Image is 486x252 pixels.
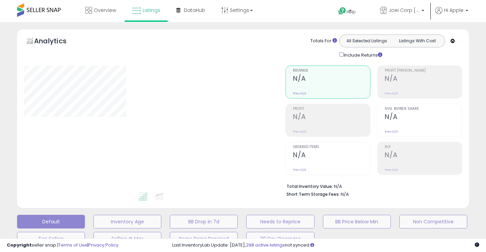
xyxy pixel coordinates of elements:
span: Joei Corp [GEOGRAPHIC_DATA] [389,7,419,14]
a: 298 active listings [246,242,285,248]
a: Terms of Use [58,242,87,248]
span: DataHub [184,7,205,14]
h2: N/A [385,113,462,122]
small: Prev: N/A [293,91,306,95]
small: Prev: N/A [385,130,398,134]
a: Help [333,2,369,22]
span: Profit [PERSON_NAME] [385,69,462,73]
i: Get Help [338,7,347,15]
button: Top Sellers [17,232,85,246]
button: Inventory Age [93,215,161,228]
a: Privacy Policy [88,242,118,248]
button: Non Competitive [399,215,467,228]
button: Listings With Cost [392,36,443,45]
h2: N/A [293,75,370,84]
li: N/A [286,182,457,190]
b: Short Term Storage Fees: [286,191,340,197]
h5: Analytics [34,36,80,47]
span: Revenue [293,69,370,73]
div: seller snap | | [7,242,118,249]
span: Profit [293,107,370,111]
button: BB Drop in 7d [170,215,238,228]
h2: N/A [293,151,370,160]
small: Prev: N/A [293,168,306,172]
strong: Copyright [7,242,32,248]
button: Needs to Reprice [246,215,314,228]
button: Items Being Repriced [170,232,238,246]
small: Prev: N/A [385,168,398,172]
h2: N/A [385,151,462,160]
small: Prev: N/A [293,130,306,134]
i: Click here to read more about un-synced listings. [310,243,314,247]
h2: N/A [293,113,370,122]
div: Totals For [310,38,337,44]
span: Ordered Items [293,145,370,149]
h2: N/A [385,75,462,84]
span: Listings [143,7,160,14]
span: ROI [385,145,462,149]
small: Prev: N/A [385,91,398,95]
div: Include Returns [334,51,391,59]
button: Selling @ Max [93,232,161,246]
span: Hi Apple [444,7,463,14]
span: N/A [341,191,349,197]
span: Help [347,9,356,15]
button: All Selected Listings [341,36,392,45]
b: Total Inventory Value: [286,183,333,189]
span: Avg. Buybox Share [385,107,462,111]
button: Default [17,215,85,228]
div: Last InventoryLab Update: [DATE], not synced. [172,242,479,249]
button: BB Price Below Min [323,215,391,228]
span: Overview [94,7,116,14]
a: Hi Apple [435,7,468,22]
button: 30 Day Decrease [246,232,314,246]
